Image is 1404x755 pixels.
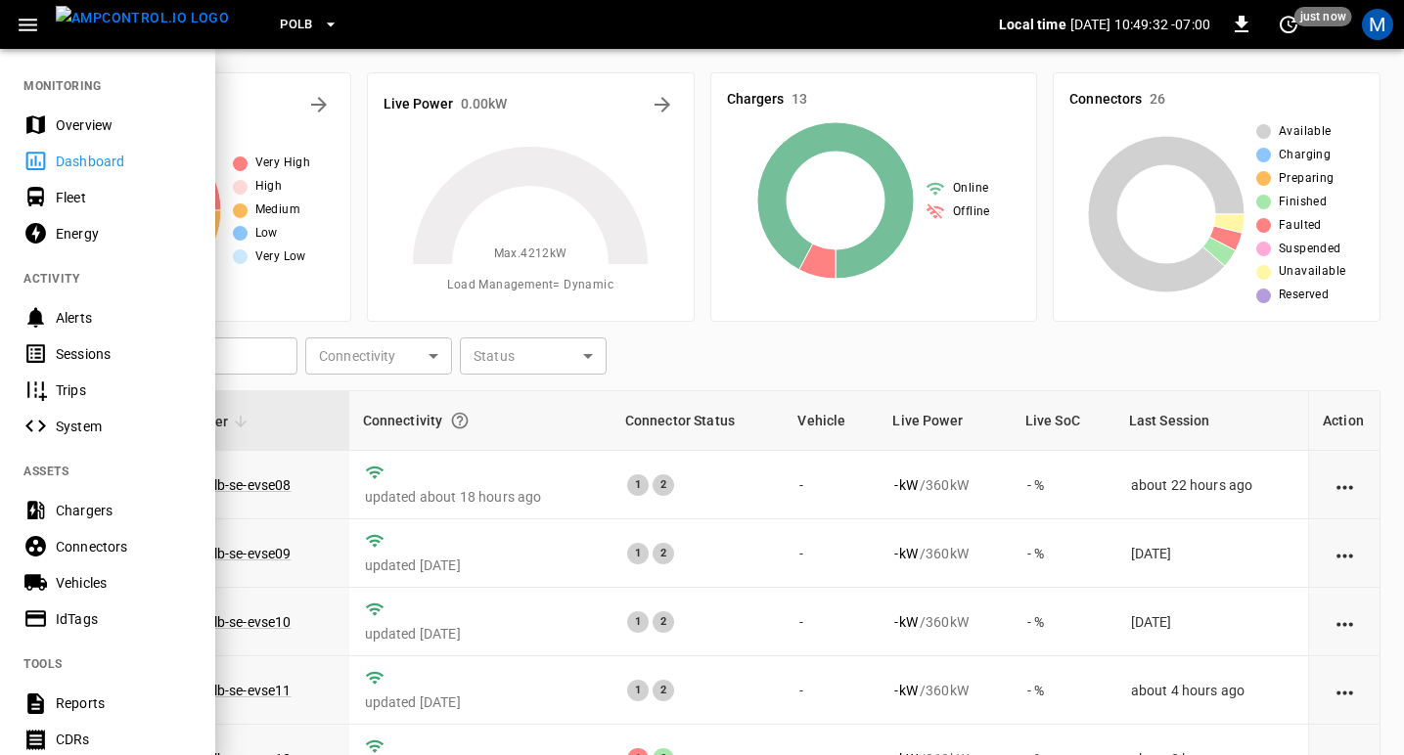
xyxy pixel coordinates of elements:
[56,380,192,400] div: Trips
[56,501,192,520] div: Chargers
[56,693,192,713] div: Reports
[56,609,192,629] div: IdTags
[56,573,192,593] div: Vehicles
[1070,15,1210,34] p: [DATE] 10:49:32 -07:00
[56,537,192,556] div: Connectors
[1362,9,1393,40] div: profile-icon
[56,344,192,364] div: Sessions
[56,152,192,171] div: Dashboard
[1294,7,1352,26] span: just now
[56,224,192,244] div: Energy
[999,15,1066,34] p: Local time
[56,6,229,30] img: ampcontrol.io logo
[56,730,192,749] div: CDRs
[1273,9,1304,40] button: set refresh interval
[280,14,313,36] span: PoLB
[56,115,192,135] div: Overview
[56,308,192,328] div: Alerts
[56,188,192,207] div: Fleet
[56,417,192,436] div: System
